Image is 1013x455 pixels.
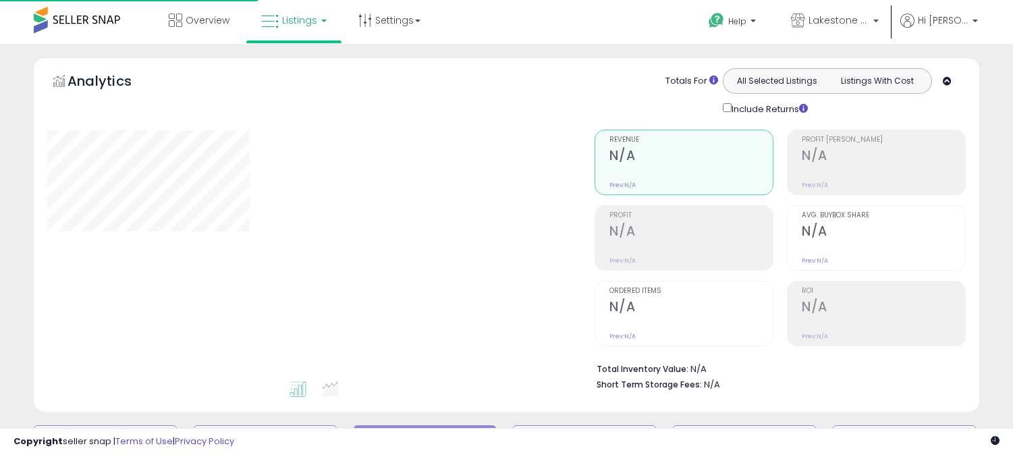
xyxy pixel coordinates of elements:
[609,299,773,317] h2: N/A
[900,14,978,44] a: Hi [PERSON_NAME]
[609,212,773,219] span: Profit
[609,332,636,340] small: Prev: N/A
[115,435,173,448] a: Terms of Use
[827,72,927,90] button: Listings With Cost
[354,425,497,452] button: Repricing Off
[597,360,956,376] li: N/A
[727,72,827,90] button: All Selected Listings
[918,14,968,27] span: Hi [PERSON_NAME]
[802,332,828,340] small: Prev: N/A
[67,72,158,94] h5: Analytics
[802,212,965,219] span: Avg. Buybox Share
[597,363,688,375] b: Total Inventory Value:
[186,14,229,27] span: Overview
[609,136,773,144] span: Revenue
[597,379,702,390] b: Short Term Storage Fees:
[728,16,746,27] span: Help
[609,223,773,242] h2: N/A
[802,223,965,242] h2: N/A
[802,181,828,189] small: Prev: N/A
[513,425,656,452] button: Listings without Min/Max
[609,181,636,189] small: Prev: N/A
[609,148,773,166] h2: N/A
[194,425,337,452] button: Repricing On
[704,378,720,391] span: N/A
[673,425,816,452] button: Non Competitive
[802,299,965,317] h2: N/A
[698,2,769,44] a: Help
[609,288,773,295] span: Ordered Items
[282,14,317,27] span: Listings
[708,12,725,29] i: Get Help
[802,136,965,144] span: Profit [PERSON_NAME]
[609,257,636,265] small: Prev: N/A
[802,148,965,166] h2: N/A
[13,435,63,448] strong: Copyright
[802,288,965,295] span: ROI
[34,425,177,452] button: Default
[13,435,234,448] div: seller snap | |
[809,14,869,27] span: Lakestone Enterprises
[802,257,828,265] small: Prev: N/A
[665,75,718,88] div: Totals For
[833,425,976,452] button: Listings without Cost
[175,435,234,448] a: Privacy Policy
[713,101,824,116] div: Include Returns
